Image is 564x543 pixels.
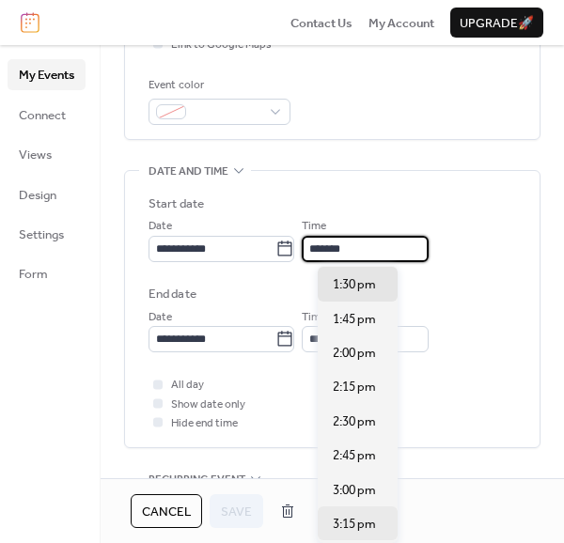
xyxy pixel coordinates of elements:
a: My Events [8,59,86,89]
span: Contact Us [290,14,352,33]
a: Design [8,179,86,209]
span: Hide end time [171,414,238,433]
span: 2:30 pm [333,412,376,431]
div: End date [149,285,196,303]
a: My Account [368,13,434,32]
div: Event color [149,76,287,95]
span: Design [19,186,56,205]
img: logo [21,12,39,33]
a: Settings [8,219,86,249]
span: 1:45 pm [333,310,376,329]
span: My Events [19,66,74,85]
span: 2:00 pm [333,344,376,363]
span: Upgrade 🚀 [460,14,534,33]
span: Recurring event [149,470,245,489]
button: Upgrade🚀 [450,8,543,38]
span: Form [19,265,48,284]
span: Cancel [142,503,191,521]
div: Start date [149,194,204,213]
a: Connect [8,100,86,130]
span: Time [302,308,326,327]
button: Cancel [131,494,202,528]
a: Views [8,139,86,169]
span: All day [171,376,204,395]
span: 3:00 pm [333,481,376,500]
span: 2:15 pm [333,378,376,396]
span: Settings [19,225,64,244]
span: Time [302,217,326,236]
span: My Account [368,14,434,33]
span: Date [149,308,172,327]
a: Form [8,258,86,288]
span: Date [149,217,172,236]
span: 2:45 pm [333,446,376,465]
span: 3:15 pm [333,515,376,534]
a: Contact Us [290,13,352,32]
span: Views [19,146,52,164]
span: 1:30 pm [333,275,376,294]
span: Date and time [149,163,228,181]
span: Connect [19,106,66,125]
span: Show date only [171,396,245,414]
span: Link to Google Maps [171,36,272,54]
